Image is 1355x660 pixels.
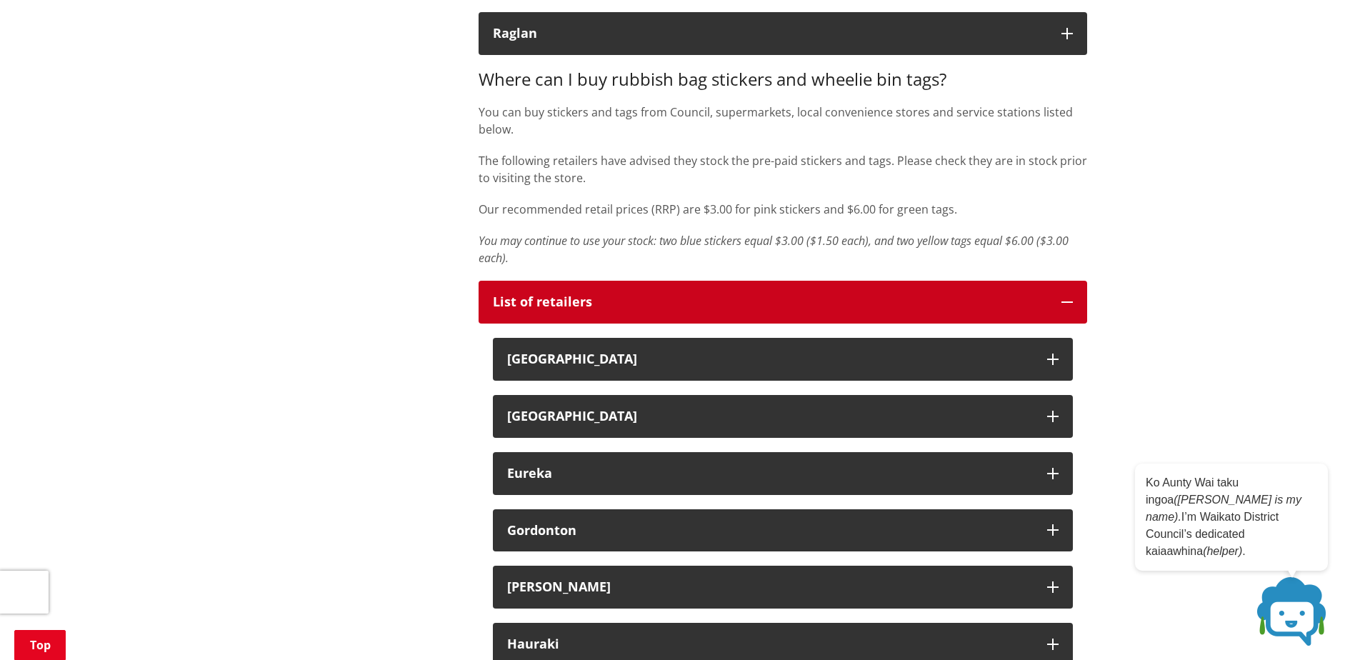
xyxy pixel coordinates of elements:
em: You may continue to use your stock: two blue stickers equal $3.00 ($1.50 each), and two yellow ta... [479,233,1069,266]
div: [GEOGRAPHIC_DATA] [507,409,1033,424]
p: The following retailers have advised they stock the pre-paid stickers and tags. Please check they... [479,152,1087,186]
button: [PERSON_NAME] [493,566,1073,609]
button: List of retailers [479,281,1087,324]
div: [PERSON_NAME] [507,580,1033,594]
button: Eureka [493,452,1073,495]
button: Raglan [479,12,1087,55]
div: Eureka [507,466,1033,481]
div: Hauraki [507,637,1033,651]
div: List of retailers [493,295,1047,309]
button: Gordonton [493,509,1073,552]
a: Top [14,630,66,660]
h3: Where can I buy rubbish bag stickers and wheelie bin tags? [479,69,1087,90]
em: (helper) [1203,545,1242,557]
div: Gordonton [507,524,1033,538]
button: [GEOGRAPHIC_DATA] [493,395,1073,438]
em: ([PERSON_NAME] is my name). [1146,494,1301,523]
div: [GEOGRAPHIC_DATA] [507,352,1033,366]
p: You can buy stickers and tags from Council, supermarkets, local convenience stores and service st... [479,104,1087,138]
p: Our recommended retail prices (RRP) are $3.00 for pink stickers and $6.00 for green tags. [479,201,1087,218]
button: [GEOGRAPHIC_DATA] [493,338,1073,381]
p: Ko Aunty Wai taku ingoa I’m Waikato District Council’s dedicated kaiaawhina . [1146,474,1317,560]
div: Raglan [493,26,1047,41]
